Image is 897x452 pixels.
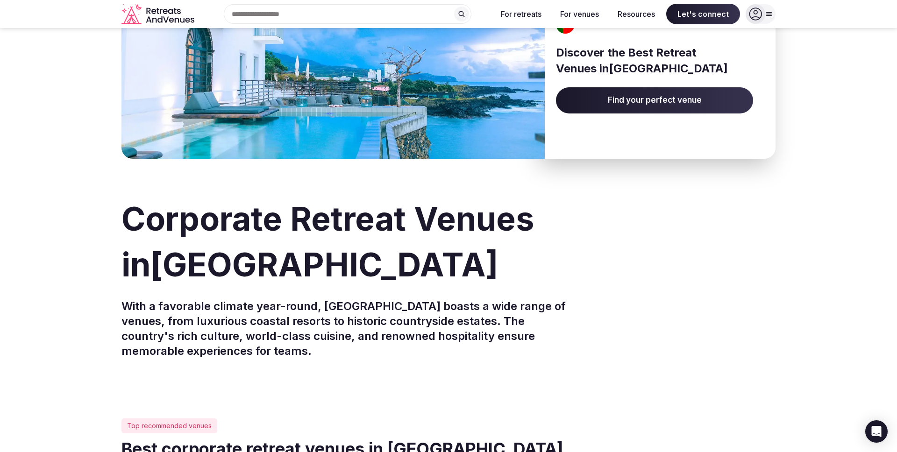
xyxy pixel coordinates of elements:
h1: Corporate Retreat Venues in [GEOGRAPHIC_DATA] [121,196,776,288]
button: Resources [610,4,662,24]
div: Top recommended venues [121,418,217,433]
span: Let's connect [666,4,740,24]
button: For retreats [493,4,549,24]
h3: Discover the Best Retreat Venues in [GEOGRAPHIC_DATA] [556,45,753,76]
svg: Retreats and Venues company logo [121,4,196,25]
button: For venues [553,4,606,24]
div: Open Intercom Messenger [865,420,888,443]
a: Find your perfect venue [556,87,753,113]
a: Visit the homepage [121,4,196,25]
p: With a favorable climate year-round, [GEOGRAPHIC_DATA] boasts a wide range of venues, from luxuri... [121,299,577,359]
